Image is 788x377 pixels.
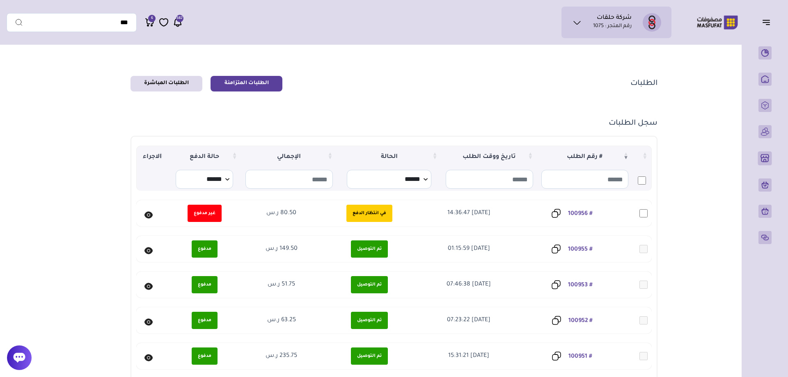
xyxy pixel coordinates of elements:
[643,13,661,32] img: شركة حلقات
[568,318,593,324] a: # 100952
[609,119,657,128] h1: سجل الطلبات
[442,146,537,168] th: تاريخ ووقت الطلب : activate to sort column ascending
[131,76,202,91] a: الطلبات المباشرة
[211,76,282,91] a: الطلبات المتزامنة
[442,146,537,168] div: تاريخ ووقت الطلب
[448,246,490,252] span: [DATE] 01:15:59
[568,246,593,253] a: # 100955
[167,146,241,168] th: حالة الدفع : activate to sort column ascending
[351,276,388,293] span: تم التوصيل
[337,146,442,168] th: الحالة : activate to sort column ascending
[167,146,241,168] div: حالة الدفع
[241,146,337,168] th: الإجمالي : activate to sort column ascending
[351,347,388,365] span: تم التوصيل
[145,17,155,27] a: 6
[192,312,218,329] span: مدفوع
[244,200,319,226] td: 80.50 ر.س
[537,146,633,168] div: # رقم الطلب
[447,210,490,217] span: [DATE] 14:36:47
[448,353,489,359] span: [DATE] 15:31:21
[136,146,167,168] div: الاجراء
[568,282,593,288] a: # 100953
[192,240,218,258] span: مدفوع
[173,17,183,27] a: 582
[632,146,651,168] th: : activate to sort column ascending
[244,343,319,369] td: 235.75 ر.س
[691,14,744,30] img: Logo
[136,146,167,168] th: الاجراء : activate to sort column ascending
[593,23,632,31] p: رقم المتجر : 1075
[176,15,183,22] span: 582
[537,146,633,168] th: # رقم الطلب : activate to sort column ascending
[447,317,490,324] span: [DATE] 07:23:22
[192,276,218,293] span: مدفوع
[192,347,218,365] span: مدفوع
[337,146,442,168] div: الحالة
[351,240,388,258] span: تم التوصيل
[244,272,319,298] td: 51.75 ر.س
[151,15,153,22] span: 6
[346,205,392,222] span: في انتظار الدفع
[351,312,388,329] span: تم التوصيل
[568,353,592,360] a: # 100951
[241,146,337,168] div: الإجمالي
[188,205,222,222] span: غير مدفوع
[630,79,657,89] h1: الطلبات
[244,236,319,262] td: 149.50 ر.س
[244,307,319,334] td: 63.25 ر.س
[568,210,593,217] a: # 100956
[597,14,632,23] h1: شركة حلقات
[447,281,491,288] span: [DATE] 07:46:38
